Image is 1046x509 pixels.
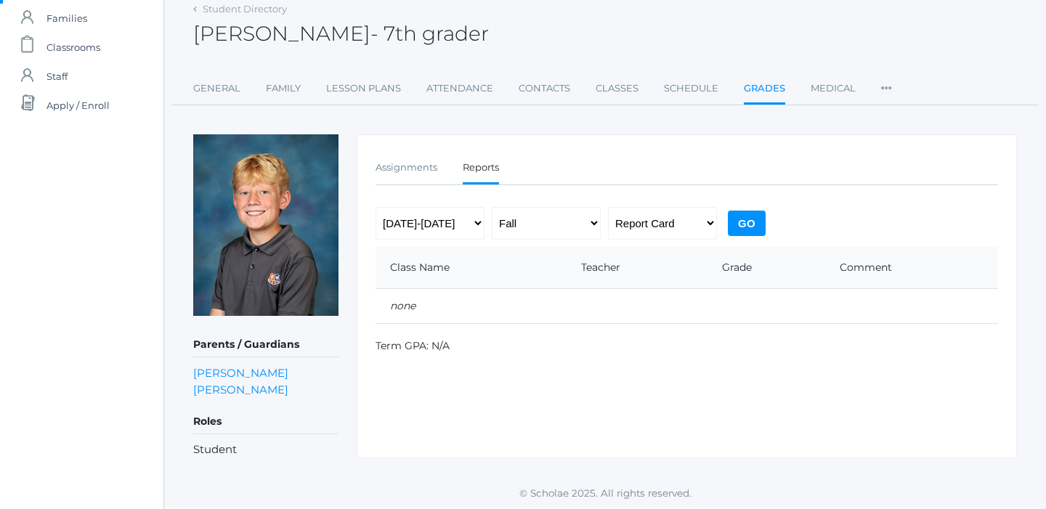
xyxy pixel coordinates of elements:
[664,74,718,103] a: Schedule
[46,4,87,33] span: Families
[193,23,489,45] h2: [PERSON_NAME]
[567,247,708,289] th: Teacher
[193,134,338,316] img: Parker Hosking
[164,486,1046,500] p: © Scholae 2025. All rights reserved.
[376,247,567,289] th: Class Name
[203,3,287,15] a: Student Directory
[193,74,240,103] a: General
[811,74,856,103] a: Medical
[390,299,415,312] em: none
[46,33,100,62] span: Classrooms
[266,74,301,103] a: Family
[46,62,68,91] span: Staff
[744,74,785,105] a: Grades
[596,74,638,103] a: Classes
[376,338,998,354] p: Term GPA: N/A
[728,211,766,236] input: Go
[193,365,288,381] a: [PERSON_NAME]
[46,91,110,120] span: Apply / Enroll
[426,74,493,103] a: Attendance
[193,333,338,357] h5: Parents / Guardians
[708,247,825,289] th: Grade
[193,410,338,434] h5: Roles
[519,74,570,103] a: Contacts
[825,247,998,289] th: Comment
[370,21,489,46] span: - 7th grader
[193,381,288,398] a: [PERSON_NAME]
[193,441,338,458] li: Student
[463,153,499,184] a: Reports
[326,74,401,103] a: Lesson Plans
[376,153,437,182] a: Assignments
